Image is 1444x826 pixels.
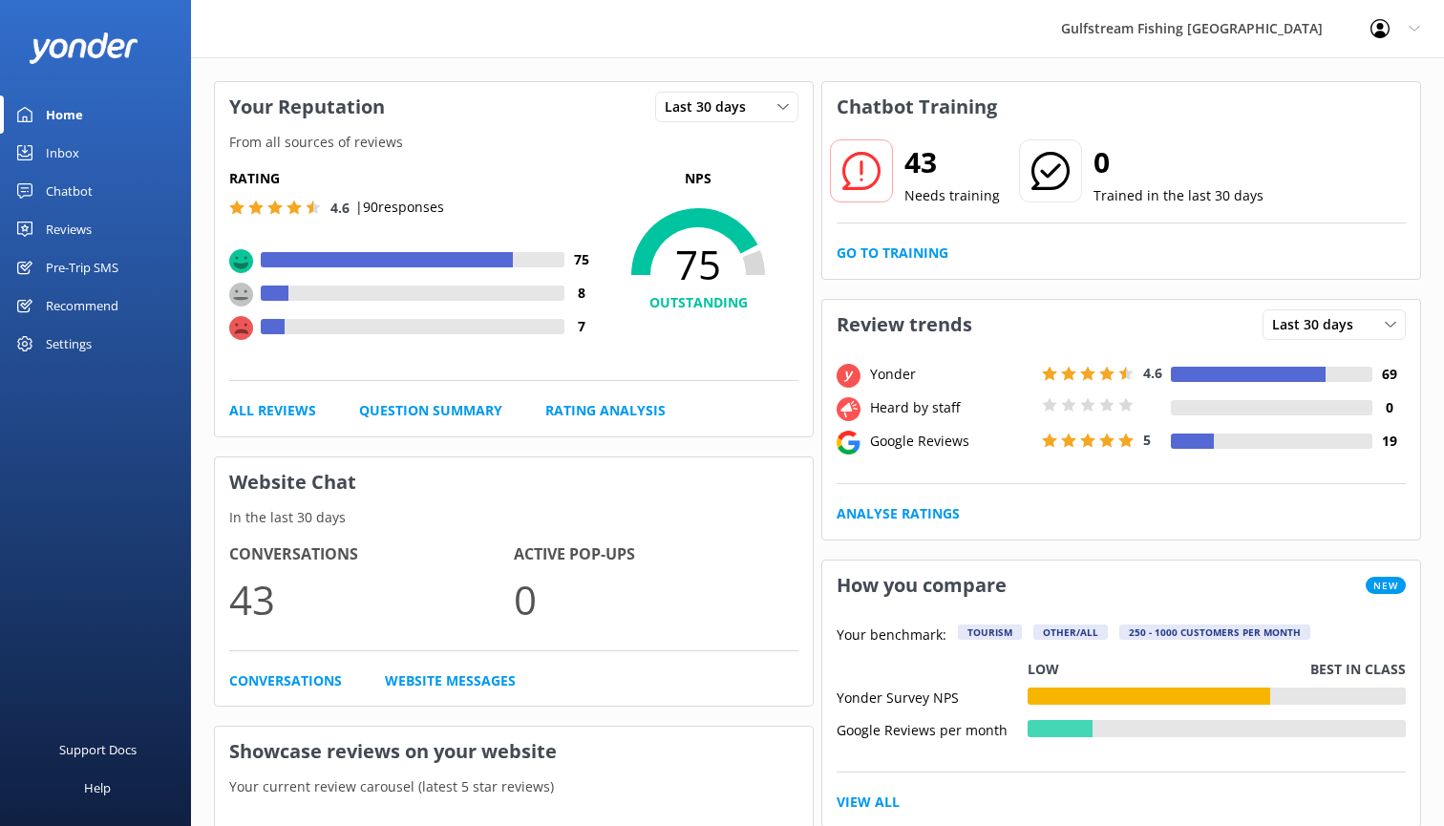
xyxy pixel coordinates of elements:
[837,688,1028,705] div: Yonder Survey NPS
[46,172,93,210] div: Chatbot
[1028,659,1059,680] p: Low
[665,96,757,117] span: Last 30 days
[837,625,946,647] p: Your benchmark:
[822,561,1021,610] h3: How you compare
[229,542,514,567] h4: Conversations
[215,776,813,797] p: Your current review carousel (latest 5 star reviews)
[359,400,502,421] a: Question Summary
[355,197,444,218] p: | 90 responses
[215,507,813,528] p: In the last 30 days
[1372,431,1406,452] h4: 19
[1119,625,1310,640] div: 250 - 1000 customers per month
[958,625,1022,640] div: Tourism
[1310,659,1406,680] p: Best in class
[1372,364,1406,385] h4: 69
[59,731,137,769] div: Support Docs
[514,542,798,567] h4: Active Pop-ups
[1372,397,1406,418] h4: 0
[598,292,798,313] h4: OUTSTANDING
[46,95,83,134] div: Home
[229,567,514,631] p: 43
[514,567,798,631] p: 0
[1366,577,1406,594] span: New
[84,769,111,807] div: Help
[904,139,1000,185] h2: 43
[1143,364,1162,382] span: 4.6
[229,168,598,189] h5: Rating
[564,249,598,270] h4: 75
[598,168,798,189] p: NPS
[837,720,1028,737] div: Google Reviews per month
[229,400,316,421] a: All Reviews
[865,364,1037,385] div: Yonder
[215,727,813,776] h3: Showcase reviews on your website
[564,316,598,337] h4: 7
[865,397,1037,418] div: Heard by staff
[822,300,987,349] h3: Review trends
[46,325,92,363] div: Settings
[837,792,900,813] a: View All
[837,243,948,264] a: Go to Training
[1094,139,1263,185] h2: 0
[904,185,1000,206] p: Needs training
[46,210,92,248] div: Reviews
[865,431,1037,452] div: Google Reviews
[46,248,118,286] div: Pre-Trip SMS
[1143,431,1151,449] span: 5
[545,400,666,421] a: Rating Analysis
[822,82,1011,132] h3: Chatbot Training
[564,283,598,304] h4: 8
[46,286,118,325] div: Recommend
[229,670,342,691] a: Conversations
[1094,185,1263,206] p: Trained in the last 30 days
[1033,625,1108,640] div: Other/All
[1272,314,1365,335] span: Last 30 days
[598,241,798,288] span: 75
[215,132,813,153] p: From all sources of reviews
[215,457,813,507] h3: Website Chat
[385,670,516,691] a: Website Messages
[215,82,399,132] h3: Your Reputation
[29,32,138,64] img: yonder-white-logo.png
[330,199,350,217] span: 4.6
[837,503,960,524] a: Analyse Ratings
[46,134,79,172] div: Inbox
